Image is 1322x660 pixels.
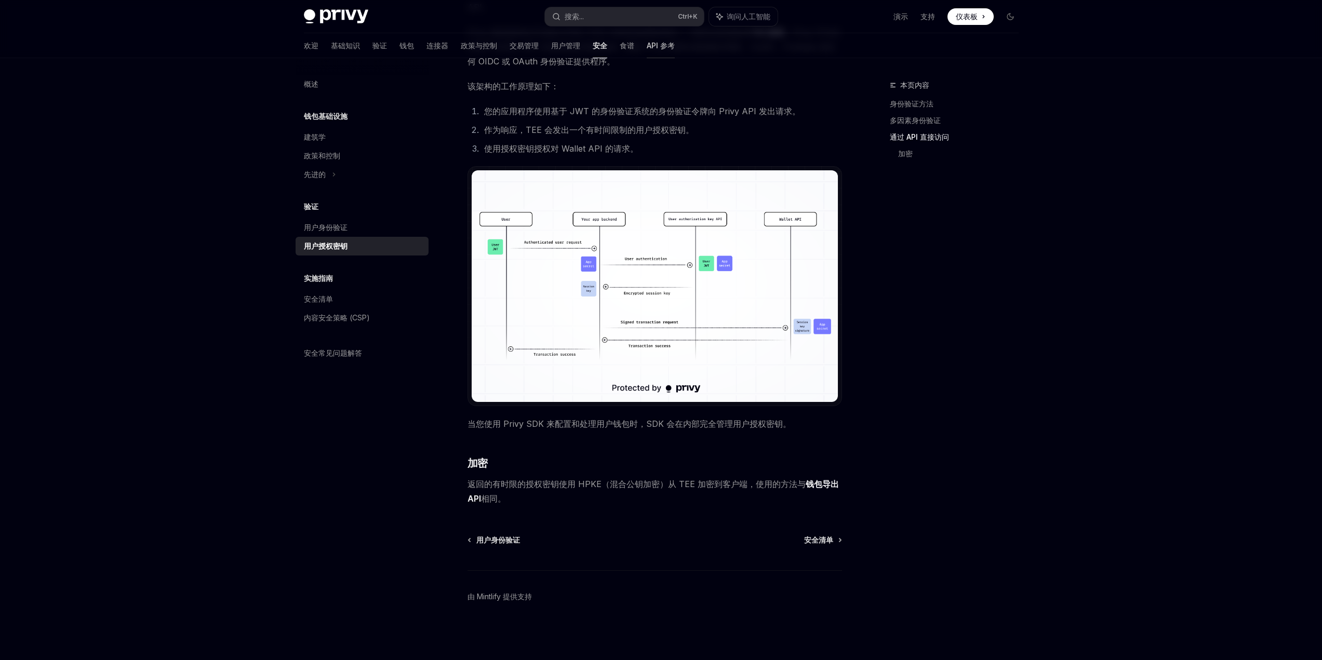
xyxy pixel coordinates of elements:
a: 政策与控制 [461,33,497,58]
font: 该架构的工作原理如下： [468,81,559,91]
font: API 参考 [647,41,675,50]
a: 概述 [296,75,429,93]
a: 政策和控制 [296,146,429,165]
img: 服务器端用户授权密钥 [472,170,838,402]
a: 交易管理 [510,33,539,58]
font: 钱包 [399,41,414,50]
a: 用户授权密钥 [296,237,429,255]
font: 用户管理 [551,41,580,50]
font: 加密 [898,149,913,158]
a: API 参考 [647,33,675,58]
a: 加密 [898,145,1027,162]
a: 用户身份验证 [469,535,520,545]
font: 演示 [893,12,908,21]
button: 询问人工智能 [709,7,778,26]
font: 交易管理 [510,41,539,50]
button: 切换暗模式 [1002,8,1019,25]
font: 验证 [372,41,387,50]
font: 建筑学 [304,132,326,141]
a: 连接器 [426,33,448,58]
font: 相同。 [481,493,506,504]
font: 通过 API 直接访问 [890,132,949,141]
font: Ctrl [678,12,689,20]
font: 欢迎 [304,41,318,50]
img: 深色标志 [304,9,368,24]
a: 由 Mintlify 提供支持 [468,591,532,602]
font: 安全清单 [804,535,833,544]
a: 仪表板 [947,8,994,25]
a: 用户身份验证 [296,218,429,237]
a: 支持 [920,11,935,22]
font: 加密 [468,457,488,469]
font: 安全 [593,41,607,50]
font: 当您使用 Privy SDK 来配置和处理用户钱包时，SDK 会在内部完全管理用户授权密钥。 [468,419,791,429]
font: 用户身份验证 [304,223,348,232]
font: 返回的有时限的授权密钥使用 HPKE（混合公钥加密）从 TEE 加密到客户端，使用的方法与 [468,479,806,489]
font: 政策与控制 [461,41,497,50]
font: 用户身份验证 [476,535,520,544]
a: 欢迎 [304,33,318,58]
font: 内容安全策略 (CSP) [304,313,370,322]
font: 验证 [304,202,318,211]
a: 内容安全策略 (CSP) [296,308,429,327]
font: 实施指南 [304,274,333,282]
button: 搜索...Ctrl+K [545,7,704,26]
font: 使用授权密钥授权对 Wallet API 的请求。 [484,143,638,154]
font: 先进的 [304,170,326,179]
a: 钱包 [399,33,414,58]
font: 作为响应，TEE 会发出一个有时间限制的用户授权密钥。 [484,125,694,135]
font: 身份验证方法 [890,99,933,108]
font: 食谱 [620,41,634,50]
font: 概述 [304,79,318,88]
font: 搜索... [565,12,584,21]
a: 基础知识 [331,33,360,58]
a: 通过 API 直接访问 [890,129,1027,145]
font: 政策和控制 [304,151,340,160]
font: +K [689,12,698,20]
font: 连接器 [426,41,448,50]
font: 多因素身份验证 [890,116,941,125]
a: 食谱 [620,33,634,58]
a: 演示 [893,11,908,22]
a: 用户管理 [551,33,580,58]
font: 基础知识 [331,41,360,50]
font: 由 Mintlify 提供支持 [468,592,532,601]
a: 建筑学 [296,128,429,146]
a: 多因素身份验证 [890,112,1027,129]
a: 安全 [593,33,607,58]
font: 支持 [920,12,935,21]
font: 您的应用程序使用基于 JWT 的身份验证系统的身份验证令牌向 Privy API 发出请求。 [484,106,800,116]
font: 钱包基础设施 [304,112,348,120]
font: 询问人工智能 [727,12,770,21]
font: 安全常见问题解答 [304,348,362,357]
font: 安全清单 [304,294,333,303]
a: 身份验证方法 [890,96,1027,112]
font: 本页内容 [900,80,929,89]
font: 用户授权密钥 [304,241,348,250]
a: 安全常见问题解答 [296,344,429,362]
a: 安全清单 [804,535,841,545]
font: 仪表板 [956,12,978,21]
a: 验证 [372,33,387,58]
a: 安全清单 [296,290,429,308]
